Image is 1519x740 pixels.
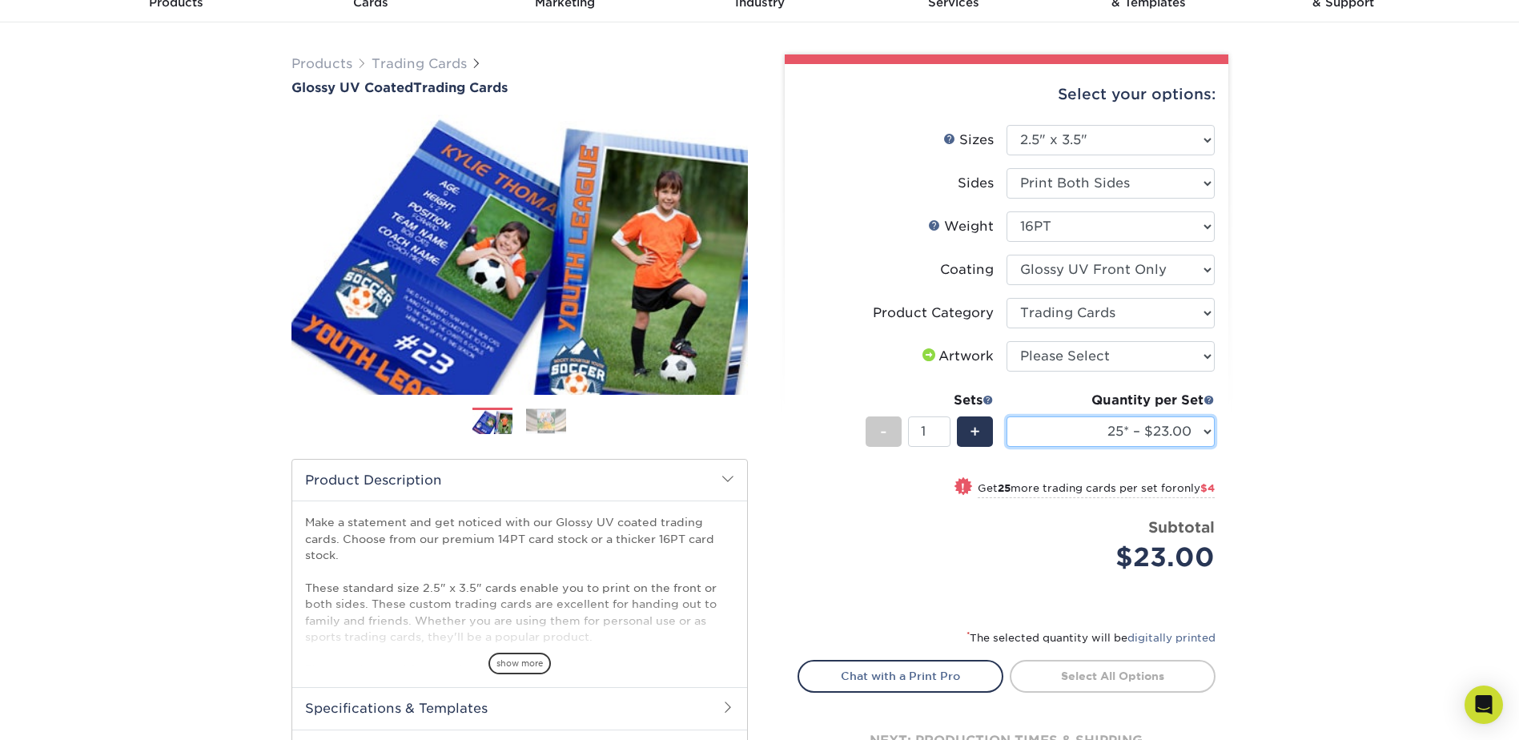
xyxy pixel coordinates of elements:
[866,391,994,410] div: Sets
[961,479,965,496] span: !
[943,131,994,150] div: Sizes
[291,80,413,95] span: Glossy UV Coated
[940,260,994,280] div: Coating
[291,56,352,71] a: Products
[291,80,748,95] a: Glossy UV CoatedTrading Cards
[798,660,1003,692] a: Chat with a Print Pro
[291,80,748,95] h1: Trading Cards
[488,653,551,674] span: show more
[291,97,748,412] img: Glossy UV Coated 01
[1200,482,1215,494] span: $4
[1177,482,1215,494] span: only
[873,304,994,323] div: Product Category
[998,482,1011,494] strong: 25
[798,64,1216,125] div: Select your options:
[970,420,980,444] span: +
[305,514,734,710] p: Make a statement and get noticed with our Glossy UV coated trading cards. Choose from our premium...
[1148,518,1215,536] strong: Subtotal
[978,482,1215,498] small: Get more trading cards per set for
[292,460,747,501] h2: Product Description
[919,347,994,366] div: Artwork
[1019,538,1215,577] div: $23.00
[1010,660,1216,692] a: Select All Options
[1007,391,1215,410] div: Quantity per Set
[526,408,566,433] img: Trading Cards 02
[372,56,467,71] a: Trading Cards
[928,217,994,236] div: Weight
[880,420,887,444] span: -
[1465,686,1503,724] div: Open Intercom Messenger
[292,687,747,729] h2: Specifications & Templates
[966,632,1216,644] small: The selected quantity will be
[1127,632,1216,644] a: digitally printed
[958,174,994,193] div: Sides
[472,408,512,436] img: Trading Cards 01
